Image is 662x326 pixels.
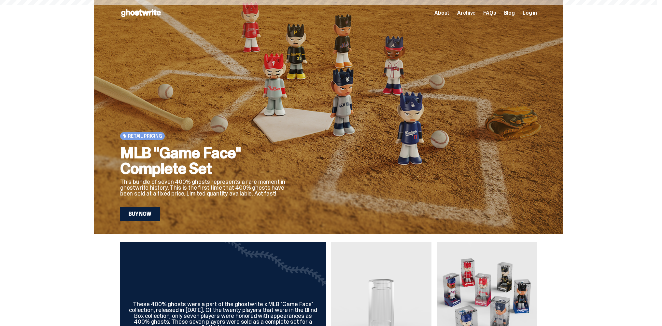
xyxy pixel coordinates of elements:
[483,10,496,16] a: FAQs
[457,10,475,16] a: Archive
[120,145,289,176] h2: MLB "Game Face" Complete Set
[434,10,449,16] a: About
[504,10,515,16] a: Blog
[120,207,160,221] a: Buy Now
[523,10,537,16] a: Log in
[128,133,162,139] span: Retail Pricing
[120,179,289,197] p: This bundle of seven 400% ghosts represents a rare moment in ghostwrite history. This is the firs...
